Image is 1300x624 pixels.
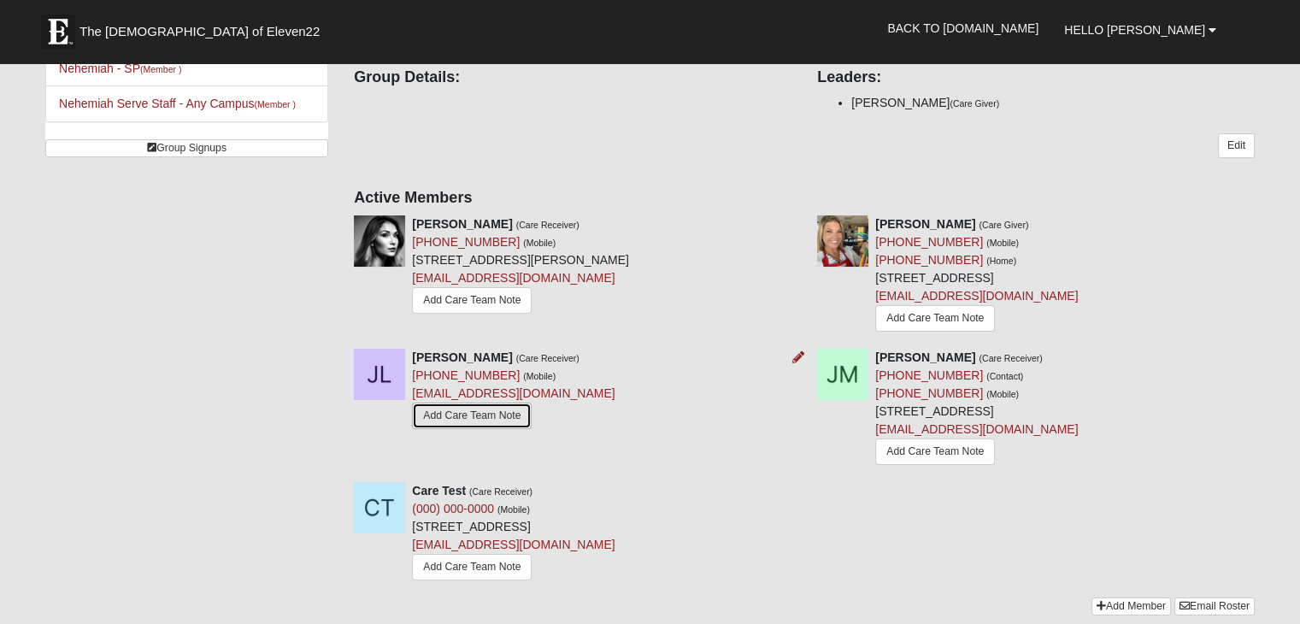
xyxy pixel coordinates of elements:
[497,504,530,515] small: (Mobile)
[32,6,374,49] a: The [DEMOGRAPHIC_DATA] of Eleven22
[412,235,520,249] a: [PHONE_NUMBER]
[412,386,615,400] a: [EMAIL_ADDRESS][DOMAIN_NAME]
[1064,23,1205,37] span: Hello [PERSON_NAME]
[875,349,1078,469] div: [STREET_ADDRESS]
[79,23,320,40] span: The [DEMOGRAPHIC_DATA] of Eleven22
[412,482,615,585] div: [STREET_ADDRESS]
[979,353,1042,363] small: (Care Receiver)
[523,371,556,381] small: (Mobile)
[412,502,494,515] a: (000) 000-0000
[1051,9,1229,51] a: Hello [PERSON_NAME]
[875,289,1078,303] a: [EMAIL_ADDRESS][DOMAIN_NAME]
[412,217,512,231] strong: [PERSON_NAME]
[412,350,512,364] strong: [PERSON_NAME]
[875,422,1078,436] a: [EMAIL_ADDRESS][DOMAIN_NAME]
[950,98,999,109] small: (Care Giver)
[979,220,1028,230] small: (Care Giver)
[875,350,975,364] strong: [PERSON_NAME]
[469,486,532,497] small: (Care Receiver)
[817,68,1255,87] h4: Leaders:
[412,538,615,551] a: [EMAIL_ADDRESS][DOMAIN_NAME]
[354,68,791,87] h4: Group Details:
[986,371,1023,381] small: (Contact)
[516,220,579,230] small: (Care Receiver)
[59,62,181,75] a: Nehemiah - SP(Member )
[523,238,556,248] small: (Mobile)
[140,64,181,74] small: (Member )
[354,189,1255,208] h4: Active Members
[875,368,983,382] a: [PHONE_NUMBER]
[874,7,1051,50] a: Back to [DOMAIN_NAME]
[875,305,995,332] a: Add Care Team Note
[412,403,532,429] a: Add Care Team Note
[412,287,532,314] a: Add Care Team Note
[875,215,1078,336] div: [STREET_ADDRESS]
[412,484,466,497] strong: Care Test
[875,235,983,249] a: [PHONE_NUMBER]
[412,554,532,580] a: Add Care Team Note
[41,15,75,49] img: Eleven22 logo
[851,94,1255,112] li: [PERSON_NAME]
[875,253,983,267] a: [PHONE_NUMBER]
[45,139,328,157] a: Group Signups
[986,238,1019,248] small: (Mobile)
[412,368,520,382] a: [PHONE_NUMBER]
[875,217,975,231] strong: [PERSON_NAME]
[516,353,579,363] small: (Care Receiver)
[986,256,1016,266] small: (Home)
[875,386,983,400] a: [PHONE_NUMBER]
[255,99,296,109] small: (Member )
[986,389,1019,399] small: (Mobile)
[59,97,296,110] a: Nehemiah Serve Staff - Any Campus(Member )
[1218,133,1255,158] a: Edit
[412,271,615,285] a: [EMAIL_ADDRESS][DOMAIN_NAME]
[412,215,629,318] div: [STREET_ADDRESS][PERSON_NAME]
[875,439,995,465] a: Add Care Team Note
